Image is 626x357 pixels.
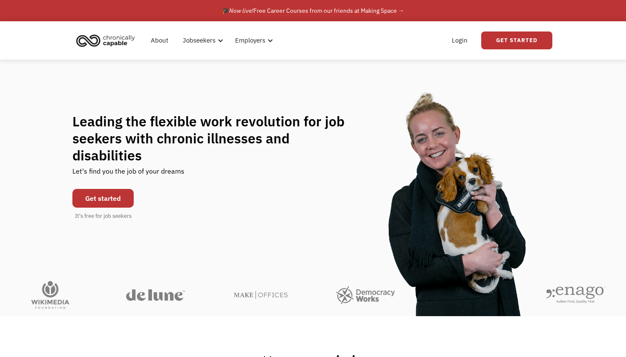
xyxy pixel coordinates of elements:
[72,164,184,185] div: Let's find you the job of your dreams
[74,31,138,50] img: Chronically Capable logo
[75,212,132,220] div: It's free for job seekers
[222,6,404,16] div: 🎓 Free Career Courses from our friends at Making Space →
[230,27,276,54] div: Employers
[183,35,215,46] div: Jobseekers
[72,189,134,208] a: Get started
[72,113,361,164] h1: Leading the flexible work revolution for job seekers with chronic illnesses and disabilities
[146,27,173,54] a: About
[481,31,552,49] a: Get Started
[178,27,226,54] div: Jobseekers
[229,7,253,14] em: Now live!
[74,31,141,50] a: home
[447,27,473,54] a: Login
[235,35,265,46] div: Employers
